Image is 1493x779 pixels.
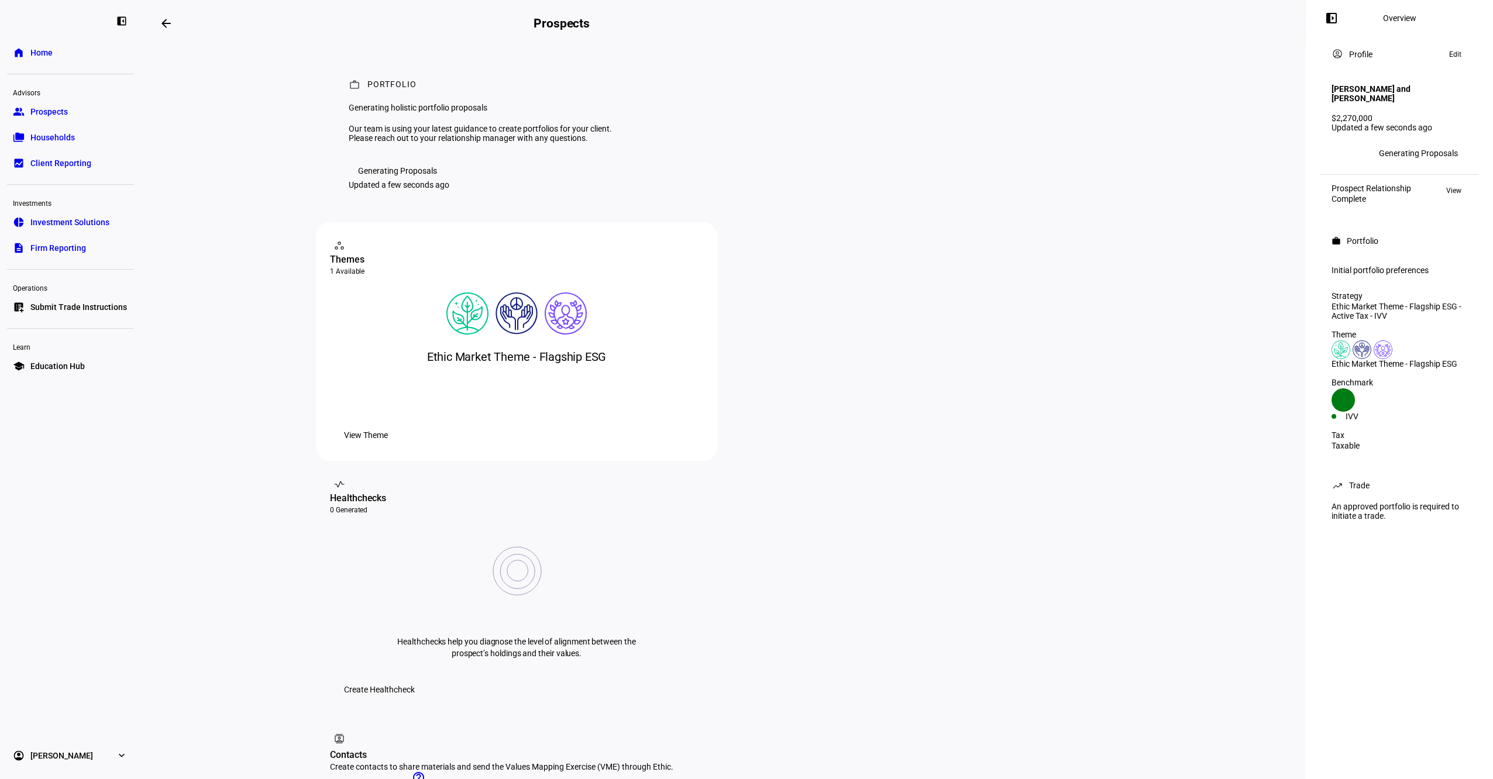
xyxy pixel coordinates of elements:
[330,505,703,515] div: 0 Generated
[1325,11,1339,25] mat-icon: left_panel_open
[1374,340,1392,359] img: corporateEthics.colored.svg
[349,79,360,91] mat-icon: work
[1332,113,1467,123] div: $2,270,000
[159,16,173,30] mat-icon: arrow_backwards
[1354,149,1363,157] span: +2
[330,748,1116,762] div: Contacts
[1346,412,1399,421] div: IVV
[13,157,25,169] eth-mat-symbol: bid_landscape
[13,132,25,143] eth-mat-symbol: folder_copy
[1332,266,1467,275] div: Initial portfolio preferences
[1349,481,1370,490] div: Trade
[349,103,637,112] div: Generating holistic portfolio proposals
[1332,47,1467,61] eth-panel-overview-card-header: Profile
[7,151,133,175] a: bid_landscapeClient Reporting
[1347,236,1378,246] div: Portfolio
[1332,378,1467,387] div: Benchmark
[394,636,639,659] p: Healthchecks help you diagnose the level of alignment between the prospect’s holdings and their v...
[1349,50,1372,59] div: Profile
[330,678,429,701] button: Create Healthcheck
[349,124,637,143] div: Our team is using your latest guidance to create portfolios for your client. Please reach out to ...
[1332,430,1467,440] div: Tax
[1332,302,1467,320] div: Ethic Market Theme - Flagship ESG - Active Tax - IVV
[1383,13,1416,23] div: Overview
[1332,123,1467,132] div: Updated a few seconds ago
[344,678,415,701] span: Create Healthcheck
[1449,47,1461,61] span: Edit
[13,301,25,313] eth-mat-symbol: list_alt_add
[545,292,587,335] img: corporateEthics.colored.svg
[534,16,590,30] h2: Prospects
[30,242,86,254] span: Firm Reporting
[13,47,25,58] eth-mat-symbol: home
[30,47,53,58] span: Home
[330,762,681,771] div: Create contacts to share materials and send the Values Mapping Exercise (VME) through Ethic.
[116,15,128,27] eth-mat-symbol: left_panel_close
[30,360,85,372] span: Education Hub
[7,84,133,100] div: Advisors
[330,267,703,276] div: 1 Available
[333,733,345,744] mat-icon: contacts
[7,211,133,234] a: pie_chartInvestment Solutions
[1332,340,1350,359] img: climateChange.colored.svg
[1332,194,1411,204] div: Complete
[330,253,703,267] div: Themes
[1379,149,1458,158] div: Generating Proposals
[7,194,133,211] div: Investments
[30,106,68,118] span: Prospects
[1332,236,1341,246] mat-icon: work
[333,478,345,490] mat-icon: vital_signs
[7,100,133,123] a: groupProspects
[1332,48,1343,60] mat-icon: account_circle
[1332,359,1467,368] div: Ethic Market Theme - Flagship ESG
[496,292,538,335] img: humanRights.colored.svg
[1332,478,1467,492] eth-panel-overview-card-header: Trade
[446,292,489,335] img: climateChange.colored.svg
[7,126,133,149] a: folder_copyHouseholds
[1440,184,1467,198] button: View
[30,157,91,169] span: Client Reporting
[358,166,437,175] div: Generating Proposals
[330,349,703,365] div: Ethic Market Theme - Flagship ESG
[1337,149,1346,157] span: JB
[1332,84,1467,103] h4: [PERSON_NAME] and [PERSON_NAME]
[330,491,703,505] div: Healthchecks
[13,216,25,228] eth-mat-symbol: pie_chart
[333,240,345,251] mat-icon: workspaces
[1332,291,1467,301] div: Strategy
[1332,234,1467,248] eth-panel-overview-card-header: Portfolio
[13,106,25,118] eth-mat-symbol: group
[7,338,133,354] div: Learn
[7,41,133,64] a: homeHome
[1446,184,1461,198] span: View
[367,80,417,91] div: Portfolio
[30,750,93,761] span: [PERSON_NAME]
[1332,441,1467,450] div: Taxable
[1332,480,1343,491] mat-icon: trending_up
[1443,47,1467,61] button: Edit
[330,423,402,447] button: View Theme
[13,360,25,372] eth-mat-symbol: school
[30,216,109,228] span: Investment Solutions
[1325,497,1474,525] div: An approved portfolio is required to initiate a trade.
[344,423,388,447] span: View Theme
[13,242,25,254] eth-mat-symbol: description
[1332,330,1467,339] div: Theme
[349,180,449,189] div: Updated a few seconds ago
[7,236,133,260] a: descriptionFirm Reporting
[1353,340,1371,359] img: humanRights.colored.svg
[116,750,128,761] eth-mat-symbol: expand_more
[30,301,127,313] span: Submit Trade Instructions
[1332,184,1411,193] div: Prospect Relationship
[30,132,75,143] span: Households
[13,750,25,761] eth-mat-symbol: account_circle
[7,279,133,295] div: Operations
